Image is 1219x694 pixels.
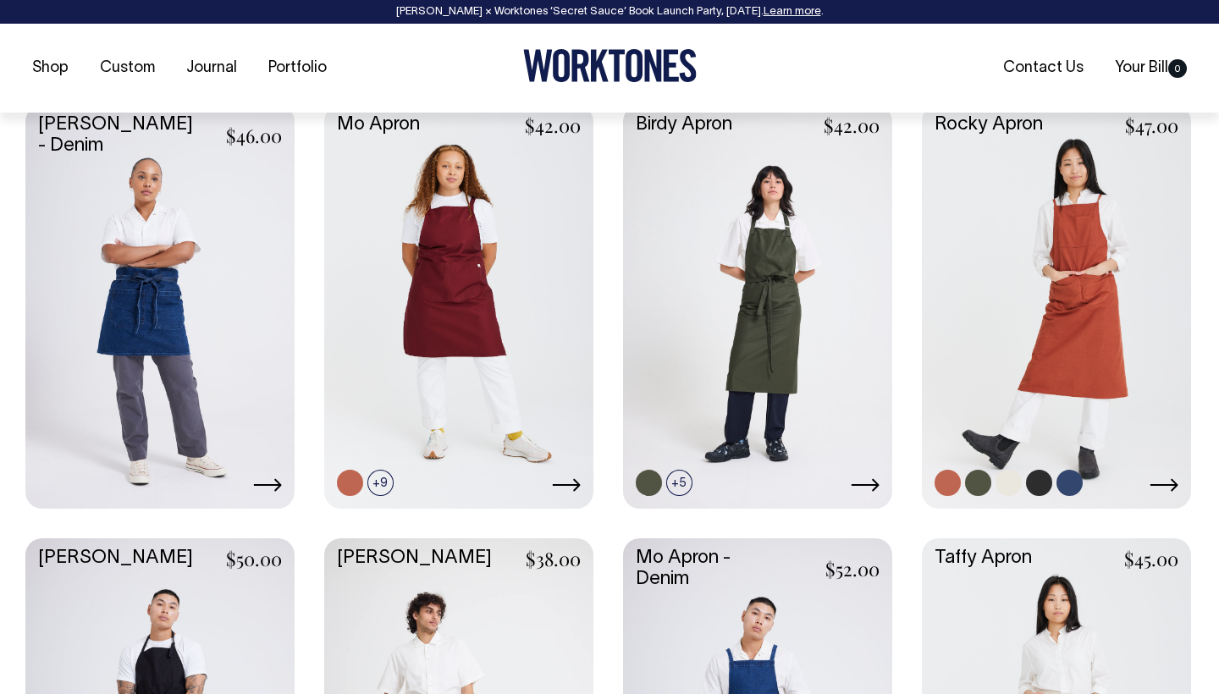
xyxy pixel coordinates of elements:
div: [PERSON_NAME] × Worktones ‘Secret Sauce’ Book Launch Party, [DATE]. . [17,6,1202,18]
a: Your Bill0 [1108,54,1194,82]
a: Learn more [764,7,821,17]
span: +9 [367,470,394,496]
a: Shop [25,54,75,82]
a: Portfolio [262,54,334,82]
a: Journal [179,54,244,82]
span: +5 [666,470,692,496]
a: Custom [93,54,162,82]
a: Contact Us [996,54,1090,82]
span: 0 [1168,59,1187,78]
